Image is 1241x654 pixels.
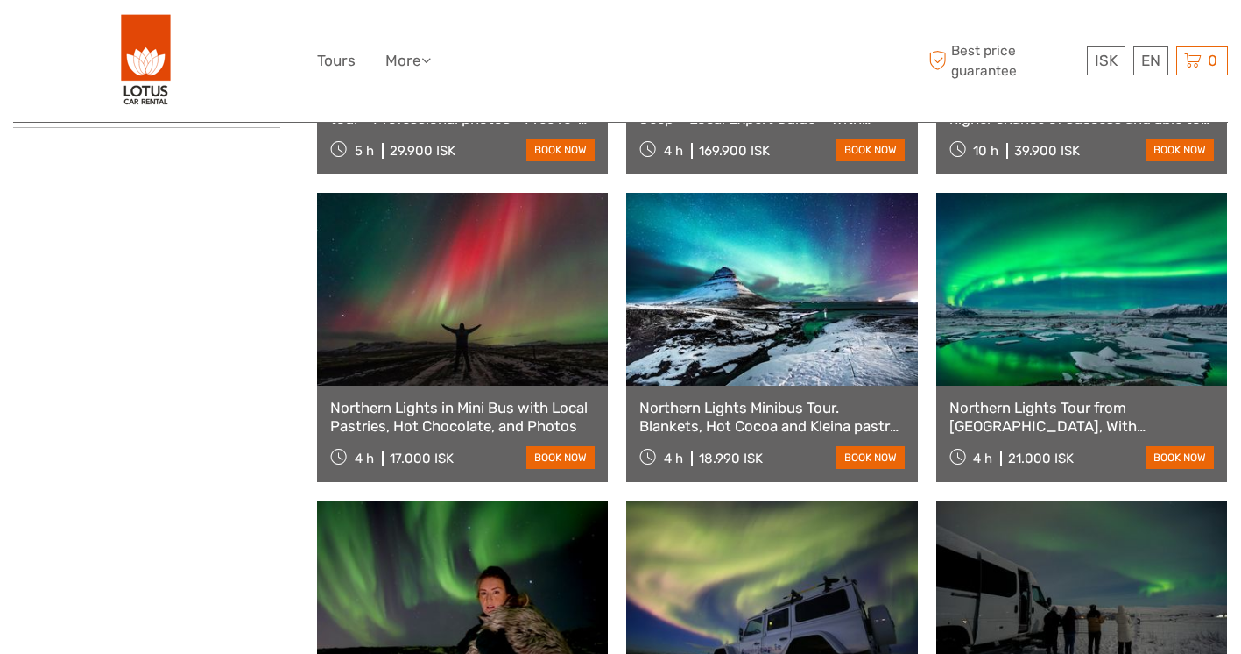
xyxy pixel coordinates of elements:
div: 18.990 ISK [699,451,763,466]
span: ISK [1095,52,1118,69]
span: Best price guarantee [924,41,1082,80]
a: Northern Lights in Mini Bus with Local Pastries, Hot Chocolate, and Photos [330,399,595,435]
a: book now [1146,446,1214,469]
a: Northern Lights Tour from [GEOGRAPHIC_DATA], With Photographs, Local Pastrys and Hot Chocolate [949,399,1214,435]
img: 443-e2bd2384-01f0-477a-b1bf-f993e7f52e7d_logo_big.png [121,13,172,109]
div: EN [1133,46,1168,75]
a: book now [836,139,905,161]
a: Tours [317,48,356,74]
span: 0 [1205,52,1220,69]
a: book now [526,446,595,469]
a: book now [836,446,905,469]
a: book now [526,139,595,161]
span: 4 h [664,143,683,159]
a: More [385,48,431,74]
a: Northern Lights Minibus Tour. Blankets, Hot Cocoa and Kleina pastry. Free retry. [639,399,904,435]
div: 21.000 ISK [1008,451,1074,466]
span: 4 h [973,451,992,466]
span: 5 h [355,143,374,159]
button: Open LiveChat chat widget [201,27,222,48]
span: 4 h [664,451,683,466]
a: book now [1146,139,1214,161]
div: 17.000 ISK [390,451,454,466]
div: 39.900 ISK [1014,143,1080,159]
div: 169.900 ISK [699,143,770,159]
span: 10 h [973,143,998,159]
p: We're away right now. Please check back later! [25,31,198,45]
div: 29.900 ISK [390,143,455,159]
span: 4 h [355,451,374,466]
